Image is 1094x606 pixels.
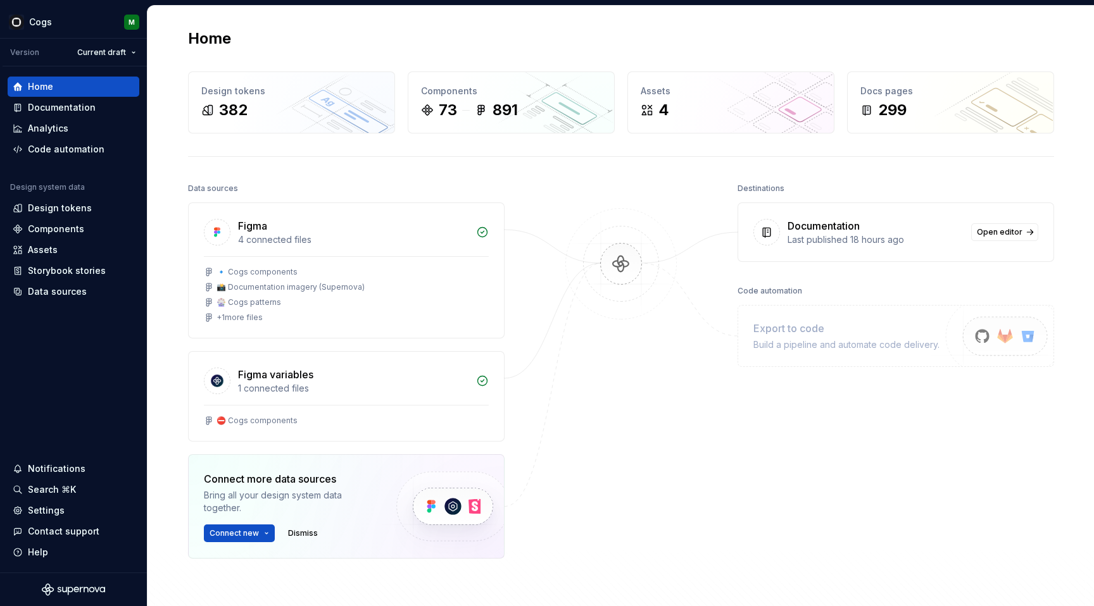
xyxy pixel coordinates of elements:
[8,240,139,260] a: Assets
[8,500,139,521] a: Settings
[219,100,248,120] div: 382
[77,47,126,58] span: Current draft
[28,483,76,496] div: Search ⌘K
[658,100,669,120] div: 4
[439,100,457,120] div: 73
[641,85,821,97] div: Assets
[188,202,505,338] a: Figma4 connected files🔹 Cogs components📸 Documentation imagery (Supernova)🎡 Cogs patterns+1more f...
[29,16,52,28] div: Cogs
[217,416,298,426] div: ⛔️ Cogs components
[204,489,375,514] div: Bring all your design system data together.
[8,198,139,218] a: Design tokens
[738,180,784,197] div: Destinations
[493,100,518,120] div: 891
[217,267,298,277] div: 🔹 Cogs components
[8,521,139,541] button: Contact support
[288,528,318,538] span: Dismiss
[8,479,139,500] button: Search ⌘K
[217,282,365,292] div: 📸 Documentation imagery (Supernova)
[8,118,139,139] a: Analytics
[188,180,238,197] div: Data sources
[847,71,1054,133] a: Docs pages299
[28,285,87,298] div: Data sources
[188,28,231,49] h2: Home
[10,47,39,58] div: Version
[738,282,802,300] div: Code automation
[204,524,275,542] button: Connect new
[3,8,144,35] button: CogsM
[977,227,1022,237] span: Open editor
[8,542,139,562] button: Help
[9,15,24,30] img: 293001da-8814-4710-858c-a22b548e5d5c.png
[28,122,68,135] div: Analytics
[188,351,505,442] a: Figma variables1 connected files⛔️ Cogs components
[878,100,907,120] div: 299
[42,583,105,596] svg: Supernova Logo
[8,77,139,97] a: Home
[627,71,834,133] a: Assets4
[8,97,139,118] a: Documentation
[860,85,1041,97] div: Docs pages
[753,321,940,336] div: Export to code
[28,80,53,93] div: Home
[28,462,85,475] div: Notifications
[210,528,259,538] span: Connect new
[28,504,65,517] div: Settings
[238,233,468,246] div: 4 connected files
[8,281,139,302] a: Data sources
[204,471,375,486] div: Connect more data sources
[282,524,324,542] button: Dismiss
[28,202,92,214] div: Design tokens
[217,297,281,307] div: 🎡 Cogs patterns
[201,85,382,97] div: Design tokens
[28,546,48,559] div: Help
[238,218,267,233] div: Figma
[188,71,395,133] a: Design tokens382
[8,139,139,159] a: Code automation
[238,367,313,382] div: Figma variables
[971,223,1038,241] a: Open editor
[28,244,58,256] div: Assets
[8,459,139,479] button: Notifications
[238,382,468,395] div: 1 connected files
[28,101,96,114] div: Documentation
[72,44,142,61] button: Current draft
[8,219,139,239] a: Components
[10,182,85,192] div: Design system data
[753,338,940,351] div: Build a pipeline and automate code delivery.
[28,223,84,235] div: Components
[788,218,860,233] div: Documentation
[421,85,601,97] div: Components
[129,17,135,27] div: M
[8,261,139,281] a: Storybook stories
[28,143,104,156] div: Code automation
[408,71,615,133] a: Components73891
[217,312,263,323] div: + 1 more files
[28,525,99,538] div: Contact support
[788,233,964,246] div: Last published 18 hours ago
[28,264,106,277] div: Storybook stories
